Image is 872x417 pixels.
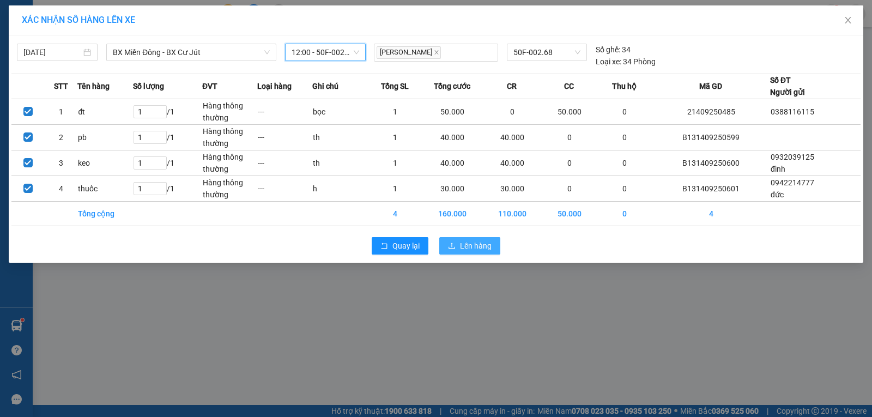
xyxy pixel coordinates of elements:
[104,49,154,57] span: 09:53:50 [DATE]
[597,176,652,202] td: 0
[771,190,784,199] span: đức
[77,150,132,176] td: keo
[482,125,542,150] td: 40.000
[11,25,25,52] img: logo
[97,41,154,49] span: B131409250601
[597,150,652,176] td: 0
[257,125,312,150] td: ---
[257,150,312,176] td: ---
[439,237,500,255] button: uploadLên hàng
[482,150,542,176] td: 40.000
[844,16,852,25] span: close
[312,150,367,176] td: th
[202,150,257,176] td: Hàng thông thường
[38,65,126,74] strong: BIÊN NHẬN GỬI HÀNG HOÁ
[83,76,101,92] span: Nơi nhận:
[264,49,270,56] span: down
[257,99,312,125] td: ---
[202,176,257,202] td: Hàng thông thường
[367,150,422,176] td: 1
[45,176,78,202] td: 4
[202,125,257,150] td: Hàng thông thường
[312,80,338,92] span: Ghi chú
[257,176,312,202] td: ---
[771,107,814,116] span: 0388116115
[23,46,81,58] input: 13/09/2025
[312,176,367,202] td: h
[312,99,367,125] td: bọc
[597,99,652,125] td: 0
[77,176,132,202] td: thuốc
[77,99,132,125] td: đt
[257,80,292,92] span: Loại hàng
[77,80,110,92] span: Tên hàng
[434,80,470,92] span: Tổng cước
[77,125,132,150] td: pb
[542,150,597,176] td: 0
[596,56,621,68] span: Loại xe:
[45,99,78,125] td: 1
[542,125,597,150] td: 0
[507,80,517,92] span: CR
[596,56,656,68] div: 34 Phòng
[482,202,542,226] td: 110.000
[542,176,597,202] td: 0
[133,150,202,176] td: / 1
[423,202,482,226] td: 160.000
[542,202,597,226] td: 50.000
[11,76,22,92] span: Nơi gửi:
[45,125,78,150] td: 2
[133,125,202,150] td: / 1
[380,242,388,251] span: rollback
[652,150,770,176] td: B131409250600
[652,99,770,125] td: 21409250485
[542,99,597,125] td: 50.000
[596,44,620,56] span: Số ghế:
[482,176,542,202] td: 30.000
[367,99,422,125] td: 1
[381,80,409,92] span: Tổng SL
[652,176,770,202] td: B131409250601
[423,125,482,150] td: 40.000
[28,17,88,58] strong: CÔNG TY TNHH [GEOGRAPHIC_DATA] 214 QL13 - P.26 - Q.BÌNH THẠNH - TP HCM 1900888606
[54,80,68,92] span: STT
[513,44,580,61] span: 50F-002.68
[202,80,217,92] span: ĐVT
[202,99,257,125] td: Hàng thông thường
[771,153,814,161] span: 0932039125
[423,150,482,176] td: 40.000
[597,125,652,150] td: 0
[771,178,814,187] span: 0942214777
[833,5,863,36] button: Close
[22,15,135,25] span: XÁC NHẬN SỐ HÀNG LÊN XE
[652,125,770,150] td: B131409250599
[423,176,482,202] td: 30.000
[367,125,422,150] td: 1
[434,50,439,55] span: close
[367,202,422,226] td: 4
[612,80,637,92] span: Thu hộ
[699,80,722,92] span: Mã GD
[596,44,631,56] div: 34
[448,242,456,251] span: upload
[564,80,574,92] span: CC
[113,44,270,61] span: BX Miền Đông - BX Cư Jút
[367,176,422,202] td: 1
[652,202,770,226] td: 4
[292,44,359,61] span: 12:00 - 50F-002.68
[45,150,78,176] td: 3
[392,240,420,252] span: Quay lại
[770,74,805,98] div: Số ĐT Người gửi
[423,99,482,125] td: 50.000
[133,99,202,125] td: / 1
[133,176,202,202] td: / 1
[597,202,652,226] td: 0
[110,76,136,82] span: PV Đắk Mil
[460,240,492,252] span: Lên hàng
[377,46,441,59] span: [PERSON_NAME]
[482,99,542,125] td: 0
[312,125,367,150] td: th
[771,165,785,173] span: đình
[133,80,164,92] span: Số lượng
[77,202,132,226] td: Tổng cộng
